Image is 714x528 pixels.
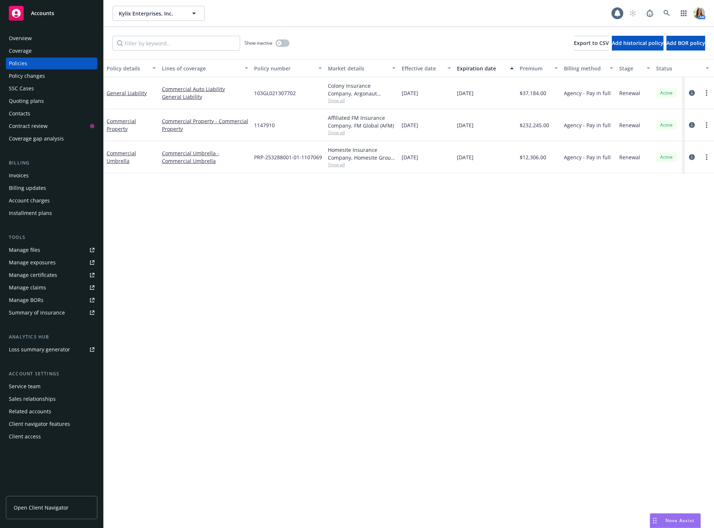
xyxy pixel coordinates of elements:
[9,70,45,82] div: Policy changes
[6,333,97,341] div: Analytics hub
[564,89,611,97] span: Agency - Pay in full
[619,153,640,161] span: Renewal
[520,65,550,72] div: Premium
[6,207,97,219] a: Installment plans
[6,381,97,392] a: Service team
[9,95,44,107] div: Quoting plans
[619,89,640,97] span: Renewal
[457,65,506,72] div: Expiration date
[107,65,148,72] div: Policy details
[9,381,41,392] div: Service team
[325,59,399,77] button: Market details
[619,65,642,72] div: Stage
[659,154,674,160] span: Active
[9,294,44,306] div: Manage BORs
[659,6,674,21] a: Search
[328,97,396,104] span: Show all
[653,59,712,77] button: Status
[693,7,705,19] img: photo
[9,282,46,293] div: Manage claims
[650,514,659,528] div: Drag to move
[6,269,97,281] a: Manage certificates
[6,257,97,268] a: Manage exposures
[6,170,97,181] a: Invoices
[517,59,561,77] button: Premium
[9,195,50,206] div: Account charges
[6,120,97,132] a: Contract review
[6,195,97,206] a: Account charges
[107,118,136,132] a: Commercial Property
[457,89,474,97] span: [DATE]
[457,121,474,129] span: [DATE]
[399,59,454,77] button: Effective date
[9,58,27,69] div: Policies
[159,59,251,77] button: Lines of coverage
[676,6,691,21] a: Switch app
[6,294,97,306] a: Manage BORs
[162,85,248,93] a: Commercial Auto Liability
[14,504,69,511] span: Open Client Navigator
[9,269,57,281] div: Manage certificates
[9,170,29,181] div: Invoices
[6,282,97,293] a: Manage claims
[6,45,97,57] a: Coverage
[245,40,273,46] span: Show inactive
[328,129,396,136] span: Show all
[454,59,517,77] button: Expiration date
[9,45,32,57] div: Coverage
[251,59,325,77] button: Policy number
[9,83,34,94] div: SSC Cases
[402,89,418,97] span: [DATE]
[6,83,97,94] a: SSC Cases
[656,65,701,72] div: Status
[6,133,97,145] a: Coverage gap analysis
[612,36,663,51] button: Add historical policy
[564,121,611,129] span: Agency - Pay in full
[6,393,97,405] a: Sales relationships
[162,93,248,101] a: General Liability
[616,59,653,77] button: Stage
[6,3,97,24] a: Accounts
[6,32,97,44] a: Overview
[520,89,546,97] span: $37,184.00
[162,65,240,72] div: Lines of coverage
[104,59,159,77] button: Policy details
[119,10,183,17] span: Kylix Enterprises, Inc.
[9,207,52,219] div: Installment plans
[9,406,51,417] div: Related accounts
[328,114,396,129] div: Affiliated FM Insurance Company, FM Global (AFM)
[112,6,205,21] button: Kylix Enterprises, Inc.
[107,150,136,164] a: Commercial Umbrella
[6,418,97,430] a: Client navigator features
[254,121,275,129] span: 1147910
[6,370,97,378] div: Account settings
[9,307,65,319] div: Summary of insurance
[9,182,46,194] div: Billing updates
[6,307,97,319] a: Summary of insurance
[6,344,97,355] a: Loss summary generator
[9,431,41,442] div: Client access
[328,146,396,161] div: Homesite Insurance Company, Homesite Group Incorporated, Great Point Insurance Company
[9,120,48,132] div: Contract review
[6,234,97,241] div: Tools
[9,257,56,268] div: Manage exposures
[402,65,443,72] div: Effective date
[564,65,605,72] div: Billing method
[112,36,240,51] input: Filter by keyword...
[619,121,640,129] span: Renewal
[6,431,97,442] a: Client access
[162,117,248,133] a: Commercial Property - Commercial Property
[642,6,657,21] a: Report a Bug
[31,10,54,16] span: Accounts
[162,149,248,165] a: Commercial Umbrella - Commercial Umbrella
[702,88,711,97] a: more
[687,121,696,129] a: circleInformation
[9,393,56,405] div: Sales relationships
[254,89,296,97] span: 103GL021307702
[402,121,418,129] span: [DATE]
[9,418,70,430] div: Client navigator features
[702,153,711,161] a: more
[6,95,97,107] a: Quoting plans
[9,108,30,119] div: Contacts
